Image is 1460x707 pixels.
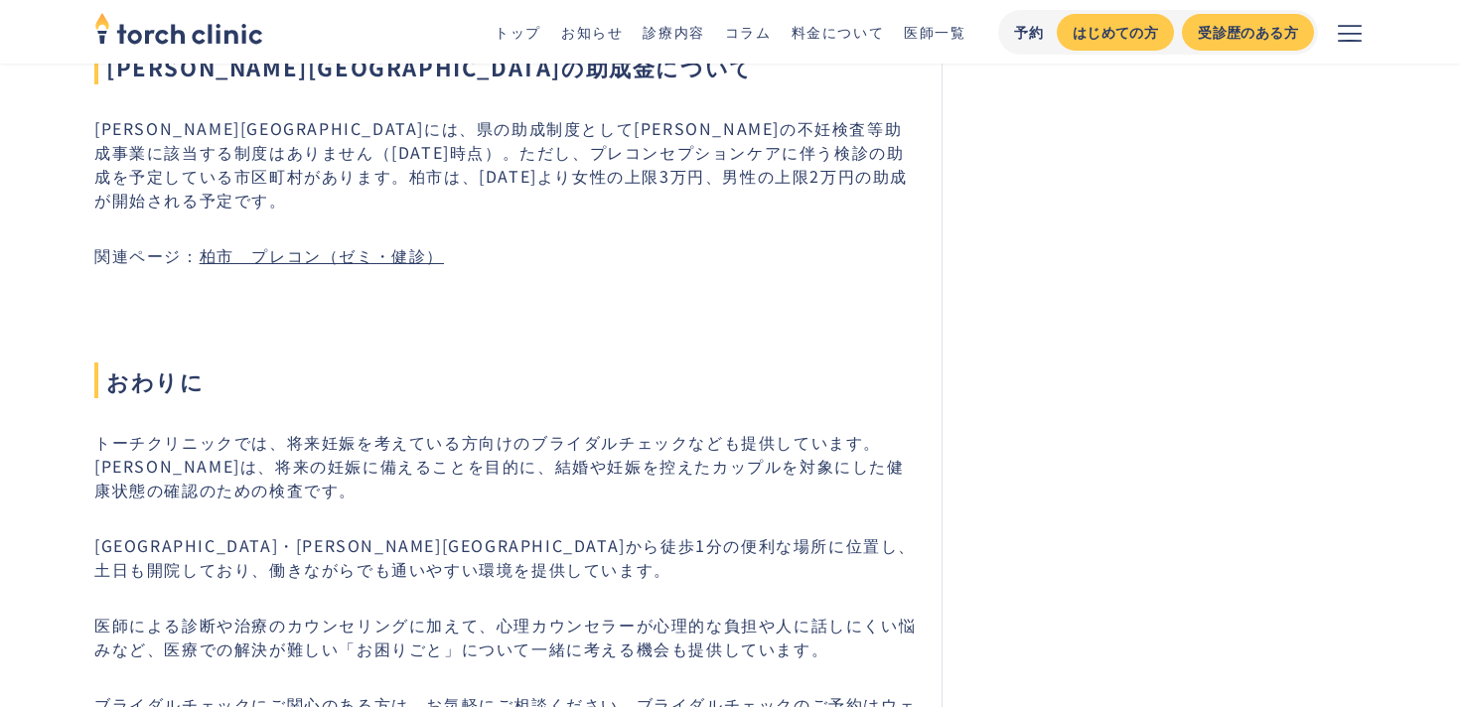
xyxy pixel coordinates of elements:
div: 受診歴のある方 [1198,22,1298,43]
a: 受診歴のある方 [1182,14,1314,51]
img: torch clinic [94,6,263,50]
p: 医師による診断や治療のカウンセリングに加えて、心理カウンセラーが心理的な負担や人に話しにくい悩みなど、医療での解決が難しい「お困りごと」について一緒に考える機会も提供しています。 [94,613,918,660]
a: home [94,14,263,50]
span: おわりに [94,362,918,398]
a: トップ [495,22,541,42]
p: [GEOGRAPHIC_DATA]・[PERSON_NAME][GEOGRAPHIC_DATA]から徒歩1分の便利な場所に位置し、土日も開院しており、働きながらでも通いやすい環境を提供しています。 [94,533,918,581]
div: はじめての方 [1073,22,1158,43]
a: お知らせ [561,22,623,42]
a: 医師一覧 [904,22,965,42]
div: 予約 [1014,22,1045,43]
a: 診療内容 [643,22,704,42]
p: [PERSON_NAME][GEOGRAPHIC_DATA]には、県の助成制度として[PERSON_NAME]の不妊検査等助成事業に該当する制度はありません（[DATE]時点）。ただし、プレコン... [94,116,918,212]
a: はじめての方 [1057,14,1174,51]
a: 料金について [792,22,885,42]
a: 柏市 プレコン（ゼミ・健診） [200,243,444,267]
a: コラム [725,22,772,42]
p: 関連ページ： [94,243,918,267]
span: [PERSON_NAME][GEOGRAPHIC_DATA]の助成金について [94,49,918,84]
